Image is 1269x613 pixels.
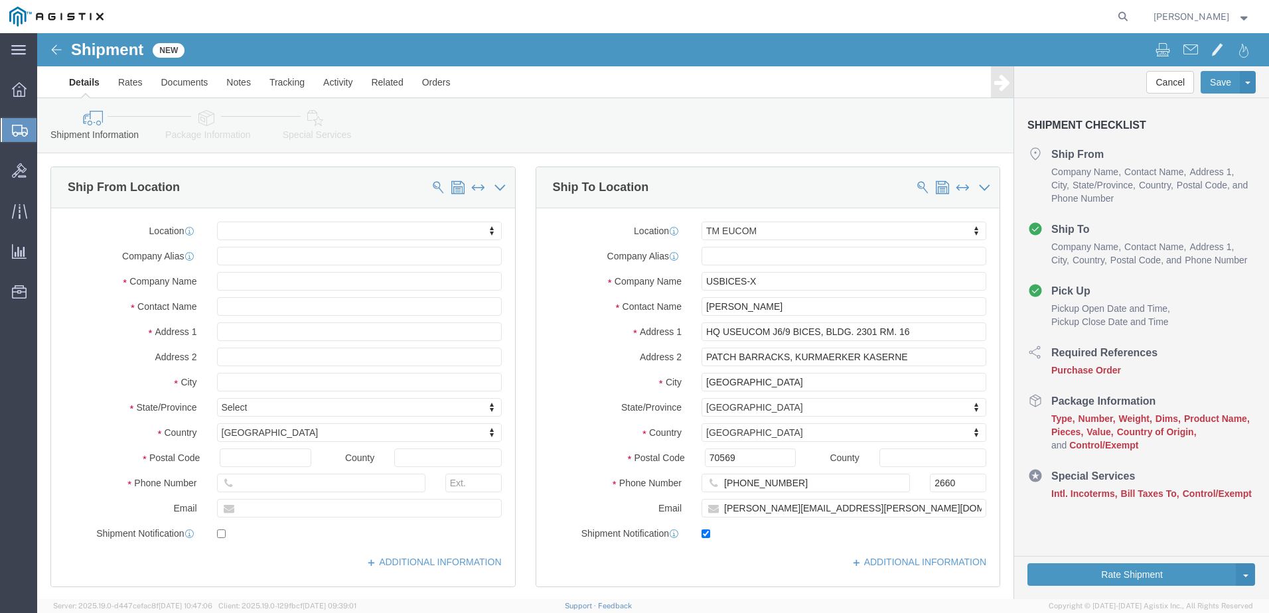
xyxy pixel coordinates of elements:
[9,7,104,27] img: logo
[1153,9,1251,25] button: [PERSON_NAME]
[598,602,632,610] a: Feedback
[218,602,356,610] span: Client: 2025.19.0-129fbcf
[1154,9,1229,24] span: Dylan Jewell
[37,33,1269,599] iframe: FS Legacy Container
[53,602,212,610] span: Server: 2025.19.0-d447cefac8f
[303,602,356,610] span: [DATE] 09:39:01
[159,602,212,610] span: [DATE] 10:47:06
[1049,600,1253,612] span: Copyright © [DATE]-[DATE] Agistix Inc., All Rights Reserved
[565,602,598,610] a: Support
